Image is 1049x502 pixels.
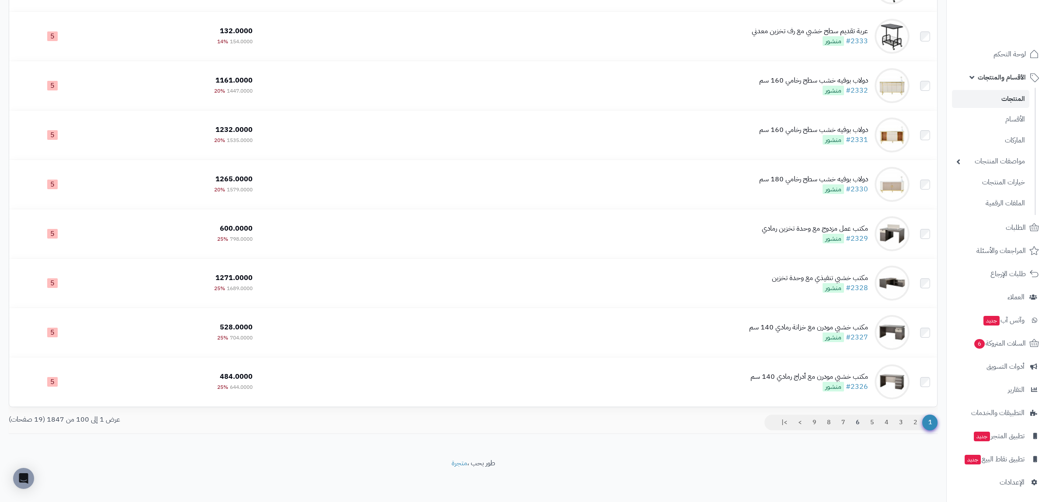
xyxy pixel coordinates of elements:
span: منشور [823,86,844,95]
a: #2329 [846,233,868,244]
span: 5 [47,377,58,387]
span: 5 [47,31,58,41]
span: 20% [214,87,225,95]
div: عرض 1 إلى 100 من 1847 (19 صفحات) [2,415,473,425]
a: العملاء [952,287,1044,308]
a: طلبات الإرجاع [952,263,1044,284]
div: مكتب خشبي مودرن مع أدراج رمادي 140 سم [750,372,868,382]
a: #2327 [846,332,868,343]
span: 1265.0000 [215,174,253,184]
span: جديد [983,316,1000,325]
a: المراجعات والأسئلة [952,240,1044,261]
div: مكتب خشبي مودرن مع خزانة رمادي 140 سم [749,322,868,332]
a: 8 [821,415,836,430]
span: 1232.0000 [215,125,253,135]
span: 5 [47,81,58,90]
span: الطلبات [1006,222,1026,234]
div: عربة تقديم سطح خشبي مع رف تخزين معدني [752,26,868,36]
div: مكتب عمل مزدوج مع وحدة تخزين رمادي [762,224,868,234]
img: دولاب بوفيه خشب سطح رخامي 180 سم [875,167,910,202]
span: 20% [214,136,225,144]
a: الماركات [952,131,1029,150]
span: 1 [922,415,938,430]
a: مواصفات المنتجات [952,152,1029,171]
span: 25% [217,334,228,342]
a: 5 [865,415,879,430]
span: 5 [47,278,58,288]
span: تطبيق نقاط البيع [964,453,1025,465]
span: 6 [974,339,985,349]
span: المراجعات والأسئلة [976,245,1026,257]
span: 5 [47,328,58,337]
a: 6 [850,415,865,430]
a: الأقسام [952,110,1029,129]
a: #2326 [846,381,868,392]
span: 25% [217,383,228,391]
span: 5 [47,180,58,189]
span: 14% [217,38,228,45]
a: #2332 [846,85,868,96]
span: وآتس آب [983,314,1025,326]
a: لوحة التحكم [952,44,1044,65]
a: الإعدادات [952,472,1044,493]
div: دولاب بوفيه خشب سطح رخامي 180 سم [759,174,868,184]
span: 25% [214,284,225,292]
a: السلات المتروكة6 [952,333,1044,354]
a: التطبيقات والخدمات [952,402,1044,423]
div: Open Intercom Messenger [13,468,34,489]
span: منشور [823,234,844,243]
span: جديد [965,455,981,464]
a: >| [776,415,793,430]
a: التقارير [952,379,1044,400]
span: 154.0000 [230,38,253,45]
span: منشور [823,184,844,194]
div: مكتب خشبي تنفيذي مع وحدة تخزين [772,273,868,283]
img: logo-2.png [990,23,1041,42]
span: 25% [217,235,228,243]
span: 1271.0000 [215,273,253,283]
span: لوحة التحكم [993,48,1026,60]
span: 644.0000 [230,383,253,391]
span: التطبيقات والخدمات [971,407,1025,419]
span: 132.0000 [220,26,253,36]
span: السلات المتروكة [973,337,1026,350]
span: منشور [823,283,844,293]
a: > [792,415,807,430]
a: #2330 [846,184,868,194]
a: 7 [836,415,851,430]
span: 1447.0000 [227,87,253,95]
span: 528.0000 [220,322,253,332]
div: دولاب بوفيه خشب سطح رخامي 160 سم [759,125,868,135]
span: أدوات التسويق [986,360,1025,373]
img: مكتب خشبي مودرن مع أدراج رمادي 140 سم [875,364,910,399]
a: #2328 [846,283,868,293]
span: جديد [974,432,990,441]
img: دولاب بوفيه خشب سطح رخامي 160 سم [875,68,910,103]
img: مكتب خشبي تنفيذي مع وحدة تخزين [875,266,910,301]
a: أدوات التسويق [952,356,1044,377]
span: طلبات الإرجاع [990,268,1026,280]
a: الملفات الرقمية [952,194,1029,213]
span: 484.0000 [220,371,253,382]
a: تطبيق نقاط البيعجديد [952,449,1044,470]
span: 20% [214,186,225,194]
a: الطلبات [952,217,1044,238]
span: الأقسام والمنتجات [978,71,1026,83]
span: 1689.0000 [227,284,253,292]
a: المنتجات [952,90,1029,108]
span: التقارير [1008,384,1025,396]
span: منشور [823,382,844,391]
span: 704.0000 [230,334,253,342]
span: العملاء [1007,291,1025,303]
a: خيارات المنتجات [952,173,1029,192]
div: دولاب بوفيه خشب سطح رخامي 160 سم [759,76,868,86]
img: عربة تقديم سطح خشبي مع رف تخزين معدني [875,19,910,54]
a: تطبيق المتجرجديد [952,426,1044,447]
img: دولاب بوفيه خشب سطح رخامي 160 سم [875,118,910,152]
img: مكتب خشبي مودرن مع خزانة رمادي 140 سم [875,315,910,350]
img: مكتب عمل مزدوج مع وحدة تخزين رمادي [875,216,910,251]
span: تطبيق المتجر [973,430,1025,442]
a: 4 [879,415,894,430]
span: 5 [47,229,58,239]
a: #2333 [846,36,868,46]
